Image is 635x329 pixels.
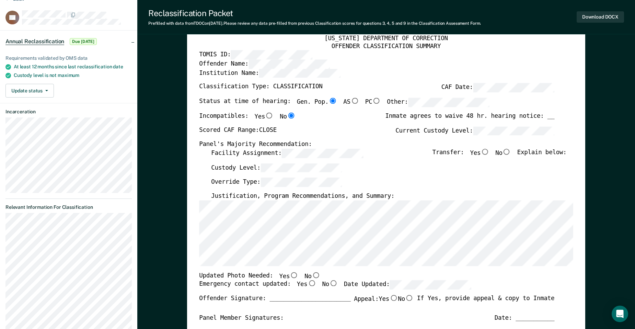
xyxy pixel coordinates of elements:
span: Due [DATE] [70,38,97,45]
input: No [329,281,338,287]
label: Justification, Program Recommendations, and Summary: [211,192,394,200]
label: Yes [279,272,298,281]
label: No [280,113,296,121]
button: Update status [5,84,54,98]
label: Facility Assignment: [211,149,363,158]
label: Yes [297,281,316,290]
div: Custody level is not [14,72,132,78]
label: No [398,295,414,304]
input: Current Custody Level: [473,126,554,136]
input: Yes [308,281,316,287]
input: Offender Name: [249,60,330,69]
input: Gen. Pop. [328,98,337,104]
div: Incompatibles: [199,113,296,126]
div: Status at time of hearing: [199,98,489,112]
dt: Relevant Information For Classification [5,204,132,210]
label: Offender Name: [199,60,330,69]
div: OFFENDER CLASSIFICATION SUMMARY [199,43,573,50]
div: Panel's Majority Recommendation: [199,141,554,149]
div: Offender Signature: _______________________ If Yes, provide appeal & copy to Inmate [199,295,554,314]
input: No [287,113,296,119]
label: Scored CAF Range: CLOSE [199,126,277,136]
label: Other: [387,98,489,107]
label: Classification Type: CLASSIFICATION [199,83,322,93]
span: maximum [58,72,79,78]
input: Other: [408,98,489,107]
input: Yes [389,295,398,301]
input: PC [372,98,381,104]
div: Prefilled with data from TDOC on [DATE] . Please review any data pre-filled from previous Classif... [148,21,481,26]
input: AS [350,98,359,104]
div: Date: ___________ [495,314,555,322]
dt: Incarceration [5,109,132,115]
input: Facility Assignment: [282,149,363,158]
input: No [503,149,511,155]
div: Requirements validated by OMS data [5,55,132,61]
label: PC [365,98,381,107]
input: Yes [265,113,274,119]
label: Appeal: [354,295,414,309]
label: No [304,272,320,281]
label: Override Type: [211,178,342,187]
button: Download DOCX [577,11,624,23]
label: CAF Date: [441,83,555,93]
input: Institution Name: [259,69,340,78]
label: Yes [379,295,398,304]
input: CAF Date: [473,83,554,93]
div: At least 12 months since last reclassification [14,64,132,70]
input: No [312,272,320,278]
input: Yes [481,149,489,155]
div: Emergency contact updated: [199,281,471,295]
input: Custody Level: [261,163,342,172]
input: Override Type: [261,178,342,187]
div: Panel Member Signatures: [199,314,284,322]
label: Current Custody Level: [395,126,554,136]
label: Institution Name: [199,69,340,78]
input: Date Updated: [390,281,471,290]
label: Date Updated: [344,281,471,290]
span: Annual Reclassification [5,38,64,45]
label: No [495,149,511,158]
input: Yes [290,272,298,278]
div: Inmate agrees to waive 48 hr. hearing notice: __ [385,113,554,126]
input: TOMIS ID: [231,50,312,60]
div: [US_STATE] DEPARTMENT OF CORRECTION [199,35,573,43]
div: Reclassification Packet [148,8,481,18]
label: AS [343,98,359,107]
div: Open Intercom Messenger [612,306,628,322]
div: Transfer: Explain below: [432,149,566,163]
label: Yes [470,149,489,158]
div: Updated Photo Needed: [199,272,320,281]
label: TOMIS ID: [199,50,312,60]
span: date [113,64,123,69]
label: Custody Level: [211,163,342,172]
input: No [405,295,414,301]
label: Gen. Pop. [297,98,337,107]
label: No [322,281,338,290]
label: Yes [255,113,274,121]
